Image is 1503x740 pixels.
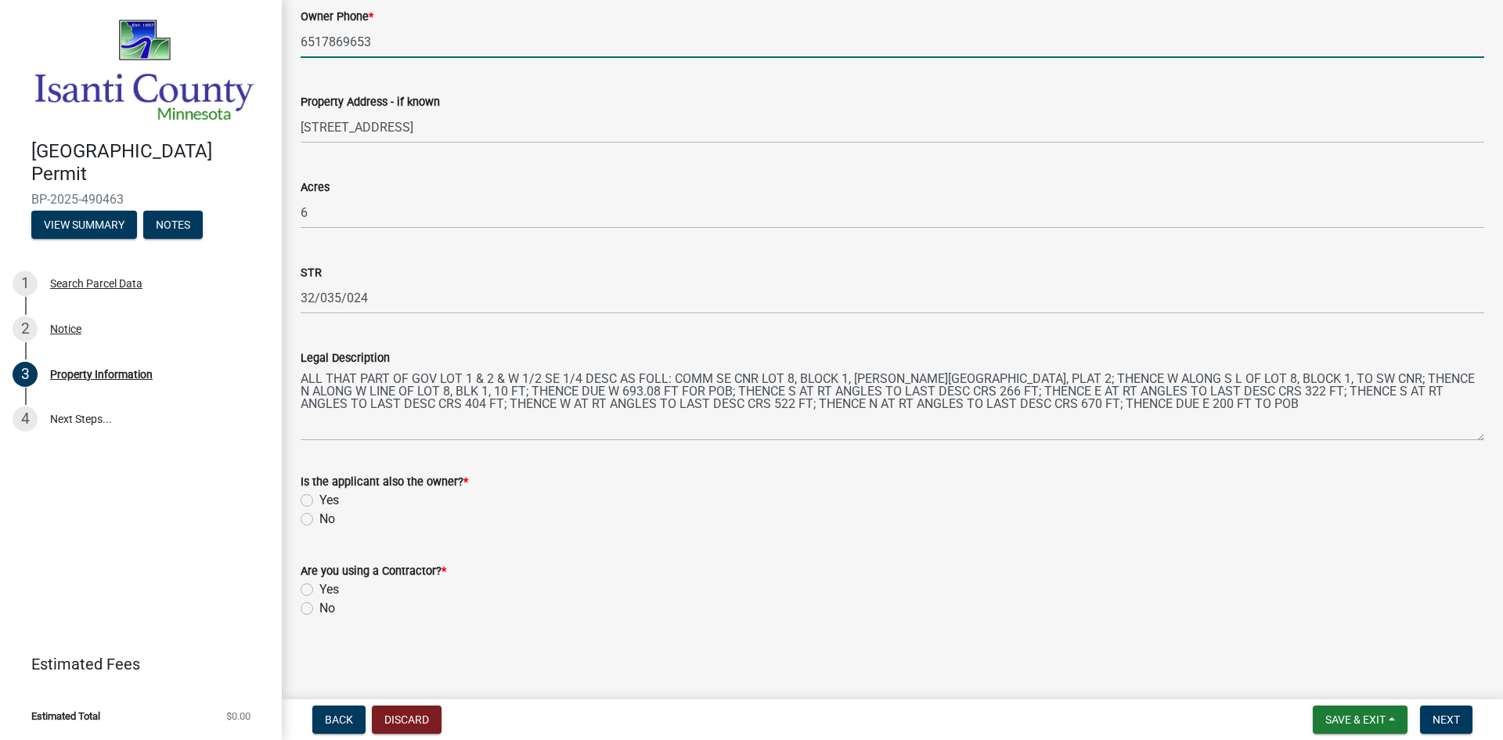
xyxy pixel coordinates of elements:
[13,406,38,431] div: 4
[143,211,203,239] button: Notes
[31,16,257,124] img: Isanti County, Minnesota
[301,182,330,193] label: Acres
[13,271,38,296] div: 1
[319,510,335,529] label: No
[50,323,81,334] div: Notice
[1433,713,1460,726] span: Next
[301,353,390,364] label: Legal Description
[319,491,339,510] label: Yes
[1325,713,1386,726] span: Save & Exit
[143,219,203,232] wm-modal-confirm: Notes
[13,648,257,680] a: Estimated Fees
[301,12,373,23] label: Owner Phone
[31,219,137,232] wm-modal-confirm: Summary
[319,599,335,618] label: No
[226,711,250,721] span: $0.00
[319,580,339,599] label: Yes
[31,211,137,239] button: View Summary
[1420,706,1472,734] button: Next
[312,706,366,734] button: Back
[31,140,269,186] h4: [GEOGRAPHIC_DATA] Permit
[31,192,250,207] span: BP-2025-490463
[1313,706,1407,734] button: Save & Exit
[13,362,38,387] div: 3
[50,278,142,289] div: Search Parcel Data
[372,706,442,734] button: Discard
[301,268,322,279] label: STR
[301,97,440,108] label: Property Address - if known
[301,477,468,488] label: Is the applicant also the owner?
[31,711,100,721] span: Estimated Total
[325,713,353,726] span: Back
[301,566,446,577] label: Are you using a Contractor?
[50,369,153,380] div: Property Information
[13,316,38,341] div: 2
